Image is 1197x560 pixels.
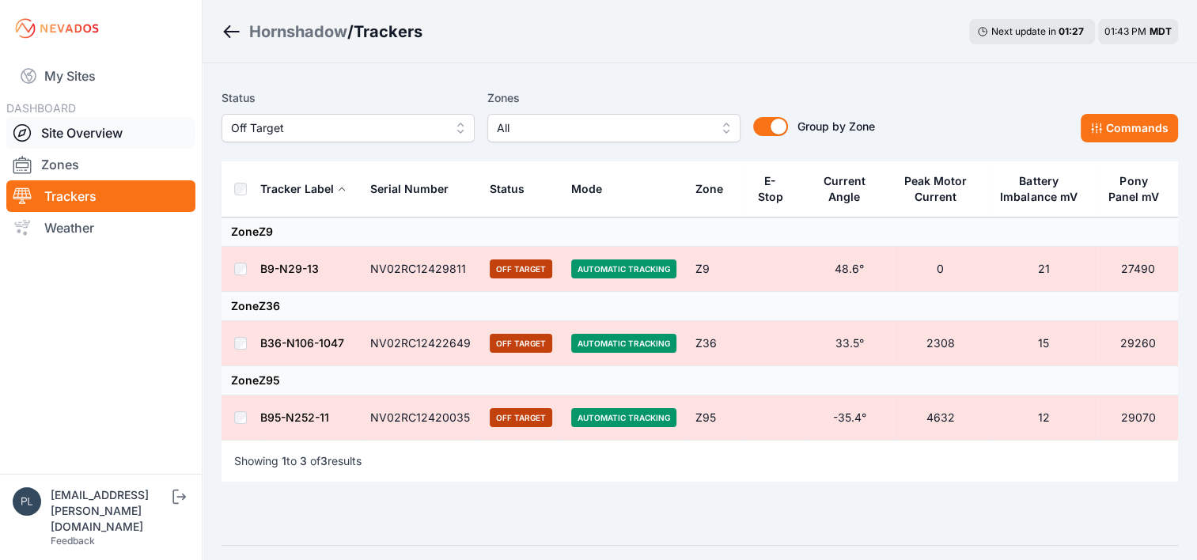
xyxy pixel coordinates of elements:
[902,162,979,216] button: Peak Motor Current
[989,321,1099,366] td: 15
[222,366,1178,395] td: Zone Z95
[989,395,1099,441] td: 12
[260,262,319,275] a: B9-N29-13
[902,173,970,205] div: Peak Motor Current
[6,101,76,115] span: DASHBOARD
[991,25,1056,37] span: Next update in
[998,173,1079,205] div: Battery Imbalance mV
[1108,173,1159,205] div: Pony Panel mV
[487,114,741,142] button: All
[13,487,41,516] img: plsmith@sundt.com
[490,170,537,208] button: Status
[490,334,552,353] span: Off Target
[1150,25,1172,37] span: MDT
[695,170,736,208] button: Zone
[892,247,989,292] td: 0
[571,259,676,278] span: Automatic Tracking
[300,454,307,467] span: 3
[806,395,892,441] td: -35.4°
[354,21,422,43] h3: Trackers
[816,162,882,216] button: Current Angle
[51,535,95,547] a: Feedback
[6,212,195,244] a: Weather
[260,170,347,208] button: Tracker Label
[282,454,286,467] span: 1
[249,21,347,43] a: Hornshadow
[571,334,676,353] span: Automatic Tracking
[487,89,741,108] label: Zones
[231,119,443,138] span: Off Target
[6,57,195,95] a: My Sites
[361,247,480,292] td: NV02RC12429811
[6,149,195,180] a: Zones
[1081,114,1178,142] button: Commands
[571,170,615,208] button: Mode
[497,119,709,138] span: All
[490,181,525,197] div: Status
[892,321,989,366] td: 2308
[1098,247,1178,292] td: 27490
[361,395,480,441] td: NV02RC12420035
[806,247,892,292] td: 48.6°
[222,218,1178,247] td: Zone Z9
[370,181,449,197] div: Serial Number
[686,395,745,441] td: Z95
[892,395,989,441] td: 4632
[51,487,169,535] div: [EMAIL_ADDRESS][PERSON_NAME][DOMAIN_NAME]
[6,180,195,212] a: Trackers
[797,119,875,133] span: Group by Zone
[260,336,344,350] a: B36-N106-1047
[347,21,354,43] span: /
[490,259,552,278] span: Off Target
[1098,321,1178,366] td: 29260
[1059,25,1087,38] div: 01 : 27
[222,292,1178,321] td: Zone Z36
[6,117,195,149] a: Site Overview
[222,11,422,52] nav: Breadcrumb
[806,321,892,366] td: 33.5°
[490,408,552,427] span: Off Target
[816,173,873,205] div: Current Angle
[695,181,723,197] div: Zone
[13,16,101,41] img: Nevados
[370,170,461,208] button: Serial Number
[571,181,602,197] div: Mode
[222,89,475,108] label: Status
[361,321,480,366] td: NV02RC12422649
[686,321,745,366] td: Z36
[571,408,676,427] span: Automatic Tracking
[1098,395,1178,441] td: 29070
[1104,25,1146,37] span: 01:43 PM
[989,247,1099,292] td: 21
[755,173,786,205] div: E-Stop
[755,162,797,216] button: E-Stop
[686,247,745,292] td: Z9
[234,453,362,469] p: Showing to of results
[222,114,475,142] button: Off Target
[320,454,328,467] span: 3
[260,411,329,424] a: B95-N252-11
[260,181,334,197] div: Tracker Label
[998,162,1089,216] button: Battery Imbalance mV
[1108,162,1169,216] button: Pony Panel mV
